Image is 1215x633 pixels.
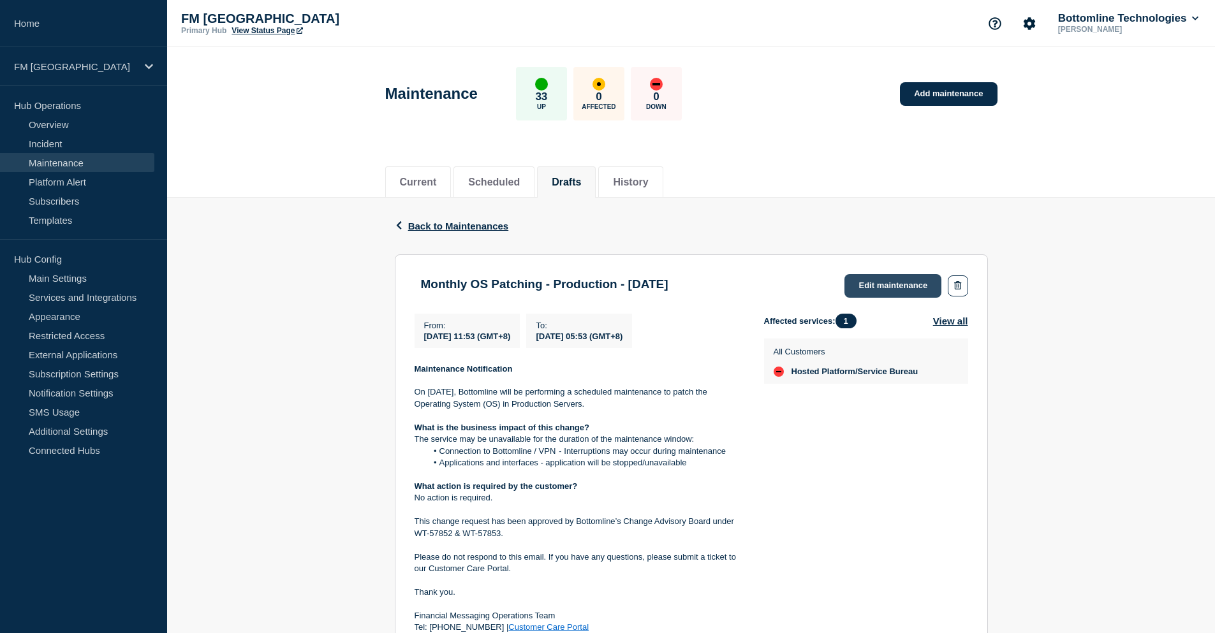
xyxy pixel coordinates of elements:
p: Financial Messaging Operations Team [415,610,744,622]
a: Add maintenance [900,82,997,106]
p: Affected [582,103,615,110]
p: 0 [653,91,659,103]
p: All Customers [774,347,918,356]
span: 1 [836,314,857,328]
p: 0 [596,91,601,103]
button: Account settings [1016,10,1043,37]
button: Back to Maintenances [395,221,509,231]
p: Down [646,103,666,110]
p: Thank you. [415,586,744,598]
p: 33 [535,91,547,103]
button: History [613,177,648,188]
strong: Maintenance Notification [415,364,513,374]
strong: What is the business impact of this change? [415,423,590,432]
button: Current [400,177,437,188]
p: Tel: [PHONE_NUMBER] | [415,622,744,633]
button: Bottomline Technologies [1056,12,1201,25]
p: FM [GEOGRAPHIC_DATA] [181,11,436,26]
p: The service may be unavailable for the duration of the maintenance window: [415,433,744,445]
span: Hosted Platform/Service Bureau [792,367,918,377]
p: Primary Hub [181,26,226,35]
h3: Monthly OS Patching - Production - [DATE] [421,277,668,291]
p: FM [GEOGRAPHIC_DATA] [14,61,136,72]
p: From : [424,321,511,330]
p: This change request has been approved by Bottomline’s Change Advisory Board under WT-57852 & WT-5... [415,516,744,539]
div: down [774,367,784,377]
span: Affected services: [764,314,863,328]
li: Applications and interfaces - application will be stopped/unavailable [427,457,744,469]
div: up [535,78,548,91]
p: On [DATE], Bottomline will be performing a scheduled maintenance to patch the Operating System (O... [415,386,744,410]
span: [DATE] 11:53 (GMT+8) [424,331,511,341]
p: Please do not respond to this email. If you have any questions, please submit a ticket to our Cus... [415,551,744,575]
span: Back to Maintenances [408,221,509,231]
a: Customer Care Portal [508,622,589,632]
span: [DATE] 05:53 (GMT+8) [536,331,622,341]
button: View all [933,314,968,328]
div: affected [593,78,605,91]
p: Up [537,103,546,110]
h1: Maintenance [385,85,478,103]
div: down [650,78,663,91]
p: To : [536,321,622,330]
a: View Status Page [232,26,302,35]
p: No action is required. [415,492,744,504]
p: [PERSON_NAME] [1056,25,1188,34]
button: Support [982,10,1008,37]
li: Connection to Bottomline / VPN - Interruptions may occur during maintenance [427,446,744,457]
a: Edit maintenance [844,274,941,298]
button: Drafts [552,177,581,188]
strong: What action is required by the customer? [415,481,578,491]
button: Scheduled [468,177,520,188]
